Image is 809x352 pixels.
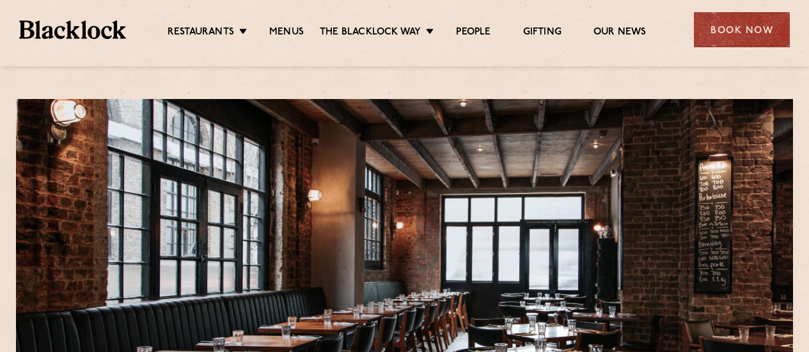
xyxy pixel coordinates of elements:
[320,26,421,40] a: The Blacklock Way
[19,20,126,38] img: BL_Textured_Logo-footer-cropped.svg
[168,26,234,40] a: Restaurants
[456,26,491,40] a: People
[694,12,790,47] div: Book Now
[269,26,304,40] a: Menus
[593,26,647,40] a: Our News
[523,26,562,40] a: Gifting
